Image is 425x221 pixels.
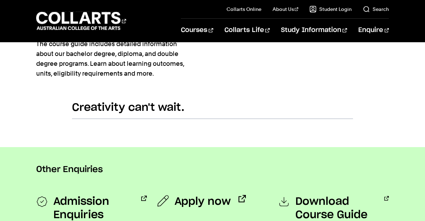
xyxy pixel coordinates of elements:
a: Search [363,6,389,13]
a: Enquire [358,19,389,42]
p: Other Enquiries [36,164,389,175]
div: Go to homepage [36,11,126,31]
a: Student Login [309,6,352,13]
a: Collarts Life [224,19,270,42]
a: Collarts Online [227,6,261,13]
a: Apply now [157,195,246,208]
a: Study Information [281,19,347,42]
h2: Creativity can't wait. [72,101,353,119]
a: Courses [181,19,213,42]
a: About Us [273,6,299,13]
span: Apply now [175,195,231,208]
p: The course guide includes detailed information about our bachelor degree, diploma, and double deg... [36,39,190,78]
